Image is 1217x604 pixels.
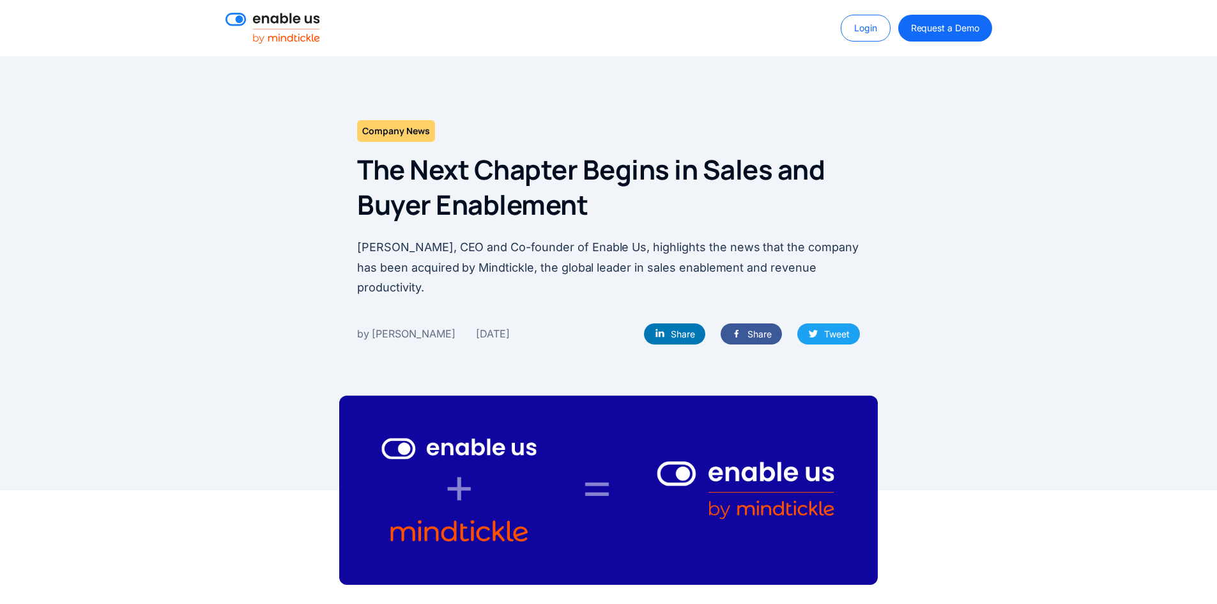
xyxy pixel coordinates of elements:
a: Login [841,15,891,42]
h1: The Next Chapter Begins in Sales and Buyer Enablement [357,152,860,222]
p: [PERSON_NAME], CEO and Co-founder of Enable Us, highlights the news that the company has been acq... [357,237,860,298]
div: [DATE] [476,325,510,342]
a: Share [644,323,705,345]
div: [PERSON_NAME] [372,325,455,342]
a: Tweet [797,323,860,345]
h2: Company News [357,120,435,142]
a: Share [721,323,782,345]
a: Request a Demo [898,15,992,42]
div: by [357,325,369,342]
